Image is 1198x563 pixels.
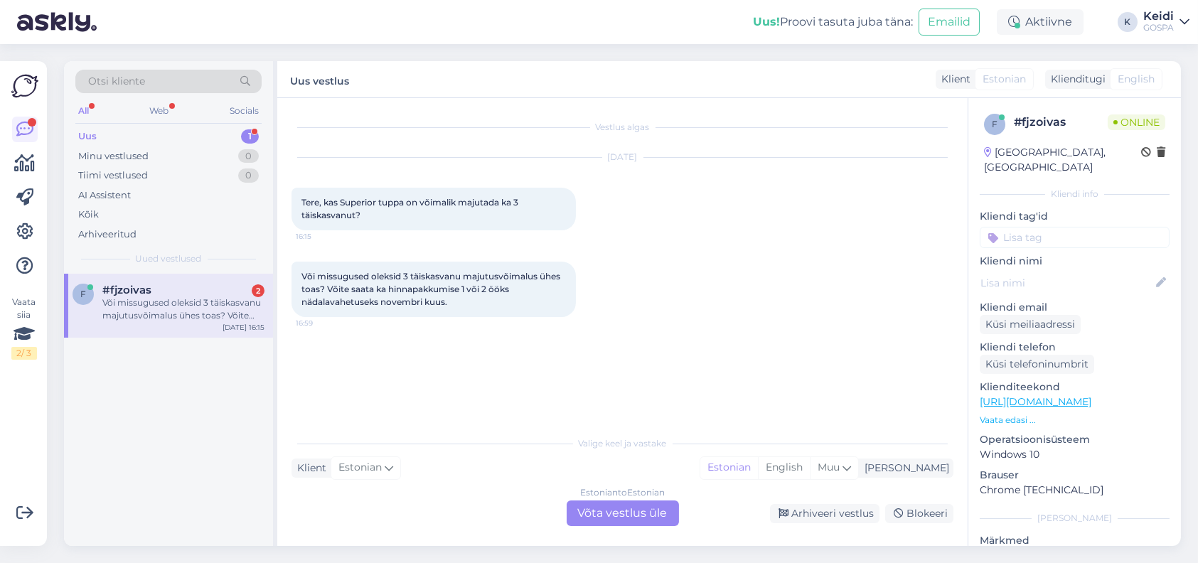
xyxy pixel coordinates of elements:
[1108,114,1165,130] span: Online
[1118,12,1138,32] div: K
[223,322,264,333] div: [DATE] 16:15
[700,457,758,478] div: Estonian
[980,380,1170,395] p: Klienditeekond
[1118,72,1155,87] span: English
[296,231,349,242] span: 16:15
[818,461,840,473] span: Muu
[980,355,1094,374] div: Küsi telefoninumbrit
[936,72,970,87] div: Klient
[102,284,151,296] span: #fjzoivas
[78,129,97,144] div: Uus
[78,188,131,203] div: AI Assistent
[78,168,148,183] div: Tiimi vestlused
[11,347,37,360] div: 2 / 3
[1143,11,1174,22] div: Keidi
[1143,11,1189,33] a: KeidiGOSPA
[980,340,1170,355] p: Kliendi telefon
[980,275,1153,291] input: Lisa nimi
[997,9,1084,35] div: Aktiivne
[88,74,145,89] span: Otsi kliente
[980,227,1170,248] input: Lisa tag
[919,9,980,36] button: Emailid
[980,209,1170,224] p: Kliendi tag'id
[292,437,953,450] div: Valige keel ja vastake
[78,227,137,242] div: Arhiveeritud
[885,504,953,523] div: Blokeeri
[238,149,259,163] div: 0
[296,318,349,328] span: 16:59
[992,119,998,129] span: f
[980,432,1170,447] p: Operatsioonisüsteem
[292,151,953,163] div: [DATE]
[980,447,1170,462] p: Windows 10
[980,468,1170,483] p: Brauser
[11,296,37,360] div: Vaata siia
[102,296,264,322] div: Või missugused oleksid 3 täiskasvanu majutusvõimalus ühes toas? Võite saata ka hinnapakkumise 1 v...
[770,504,879,523] div: Arhiveeri vestlus
[980,315,1081,334] div: Küsi meiliaadressi
[147,102,172,120] div: Web
[78,208,99,222] div: Kõik
[980,512,1170,525] div: [PERSON_NAME]
[980,414,1170,427] p: Vaata edasi ...
[1014,114,1108,131] div: # fjzoivas
[753,14,913,31] div: Proovi tasuta juba täna:
[241,129,259,144] div: 1
[1143,22,1174,33] div: GOSPA
[290,70,349,89] label: Uus vestlus
[238,168,259,183] div: 0
[567,500,679,526] div: Võta vestlus üle
[580,486,665,499] div: Estonian to Estonian
[983,72,1026,87] span: Estonian
[984,145,1141,175] div: [GEOGRAPHIC_DATA], [GEOGRAPHIC_DATA]
[753,15,780,28] b: Uus!
[1045,72,1106,87] div: Klienditugi
[252,284,264,297] div: 2
[75,102,92,120] div: All
[980,483,1170,498] p: Chrome [TECHNICAL_ID]
[301,197,520,220] span: Tere, kas Superior tuppa on võimalik majutada ka 3 täiskasvanut?
[78,149,149,163] div: Minu vestlused
[11,73,38,100] img: Askly Logo
[980,188,1170,200] div: Kliendi info
[758,457,810,478] div: English
[980,300,1170,315] p: Kliendi email
[980,254,1170,269] p: Kliendi nimi
[292,461,326,476] div: Klient
[301,271,562,307] span: Või missugused oleksid 3 täiskasvanu majutusvõimalus ühes toas? Võite saata ka hinnapakkumise 1 v...
[980,395,1091,408] a: [URL][DOMAIN_NAME]
[80,289,86,299] span: f
[338,460,382,476] span: Estonian
[136,252,202,265] span: Uued vestlused
[292,121,953,134] div: Vestlus algas
[227,102,262,120] div: Socials
[980,533,1170,548] p: Märkmed
[859,461,949,476] div: [PERSON_NAME]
